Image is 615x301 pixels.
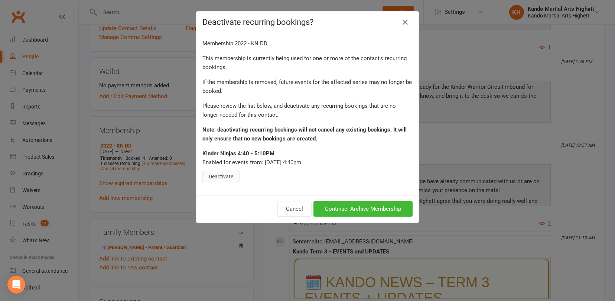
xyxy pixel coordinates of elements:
[202,126,407,142] strong: Note: deactivating recurring bookings will not cancel any existing bookings. It will only ensure ...
[202,78,413,96] div: If the membership is removed, future events for the affected series may no longer be booked.
[313,201,413,217] button: Continue: Archive Membership
[202,158,413,167] div: Enabled for events from: [DATE] 4:40pm
[202,54,413,72] div: This membership is currently being used for one or more of the contact's recurring bookings.
[202,150,274,157] strong: Kinder Ninjas 4:40 - 5:10PM
[399,16,411,28] a: Close
[277,201,312,217] button: Cancel
[202,101,413,119] div: Please review the list below, and deactivate any recurring bookings that are no longer needed for...
[7,276,25,294] div: Open Intercom Messenger
[202,17,413,27] h4: Deactivate recurring bookings?
[202,170,240,183] button: Deactivate
[202,39,413,48] div: Membership: 2022 - KN DD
